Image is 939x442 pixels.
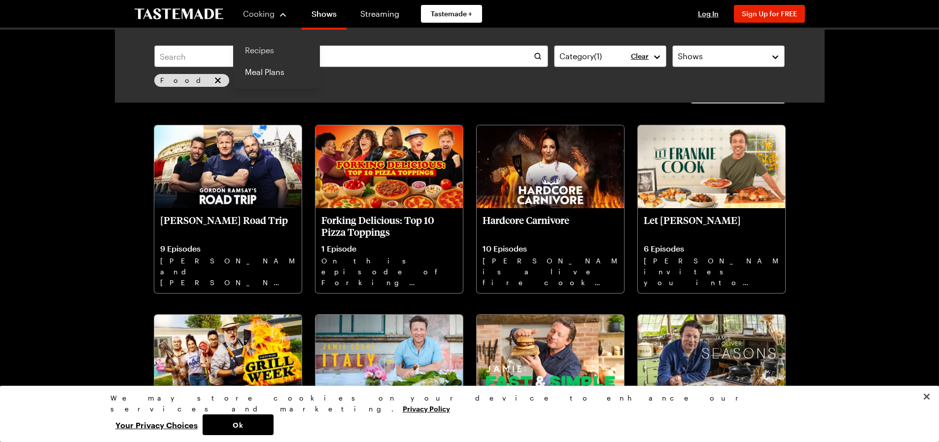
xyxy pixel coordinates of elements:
div: Cooking [233,34,320,89]
img: Jamie Oliver: Fast & Simple [477,315,624,398]
a: Tastemade + [421,5,482,23]
p: Forking Delicious: Top 10 Pizza Toppings [321,214,457,238]
a: Recipes [239,39,314,61]
p: Let [PERSON_NAME] [644,214,779,238]
button: Log In [689,9,728,19]
div: Privacy [110,393,820,435]
img: Let Frankie Cook [638,125,785,208]
p: 1 Episode [321,244,457,254]
button: Ok [203,414,274,435]
p: 10 Episodes [483,244,618,254]
img: Grill Week 2025 [154,315,302,398]
a: Let Frankie CookLet [PERSON_NAME]6 Episodes[PERSON_NAME] invites you into his home kitchen where ... [638,125,785,293]
button: Cooking [243,2,288,26]
img: Hardcore Carnivore [477,125,624,208]
img: Jamie Oliver Cooks Italy [315,315,463,398]
p: [PERSON_NAME] Road Trip [160,214,296,238]
button: Close [916,386,938,407]
img: Forking Delicious: Top 10 Pizza Toppings [315,125,463,208]
button: Clear Category filter [631,52,649,61]
span: Tastemade + [431,9,472,19]
a: Meal Plans [239,61,314,83]
div: Category ( 1 ) [559,50,646,62]
button: Category(1) [554,45,666,67]
a: Shows [302,2,347,30]
p: 9 Episodes [160,244,296,254]
p: [PERSON_NAME] is a live fire cook and meat scientist traveling the country to find her favorite p... [483,256,618,287]
span: Sign Up for FREE [742,9,797,18]
a: To Tastemade Home Page [135,8,223,20]
input: Search [154,45,548,67]
button: remove Food [212,75,223,86]
p: Clear [631,52,649,61]
p: On this episode of Forking Delicious, we're counting down your Top Ten Pizza Toppings! [321,256,457,287]
a: Gordon Ramsay's Road Trip[PERSON_NAME] Road Trip9 Episodes[PERSON_NAME], and [PERSON_NAME] hit th... [154,125,302,293]
div: We may store cookies on your device to enhance our services and marketing. [110,393,820,414]
img: Gordon Ramsay's Road Trip [154,125,302,208]
span: Cooking [243,9,275,18]
span: Food [160,75,210,86]
button: Your Privacy Choices [110,414,203,435]
button: Shows [672,45,785,67]
img: Jamie Oliver: Seasons [638,315,785,398]
span: Log In [698,9,719,18]
p: 6 Episodes [644,244,779,254]
a: Forking Delicious: Top 10 Pizza ToppingsForking Delicious: Top 10 Pizza Toppings1 EpisodeOn this ... [315,125,463,293]
span: Shows [678,50,703,62]
a: More information about your privacy, opens in a new tab [403,404,450,413]
p: Hardcore Carnivore [483,214,618,238]
p: [PERSON_NAME] invites you into his home kitchen where bold flavors, big ideas and good vibes beco... [644,256,779,287]
a: Hardcore CarnivoreHardcore Carnivore10 Episodes[PERSON_NAME] is a live fire cook and meat scienti... [477,125,624,293]
button: Sign Up for FREE [734,5,805,23]
p: [PERSON_NAME], and [PERSON_NAME] hit the road for a wild food-filled tour of [GEOGRAPHIC_DATA], [... [160,256,296,287]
